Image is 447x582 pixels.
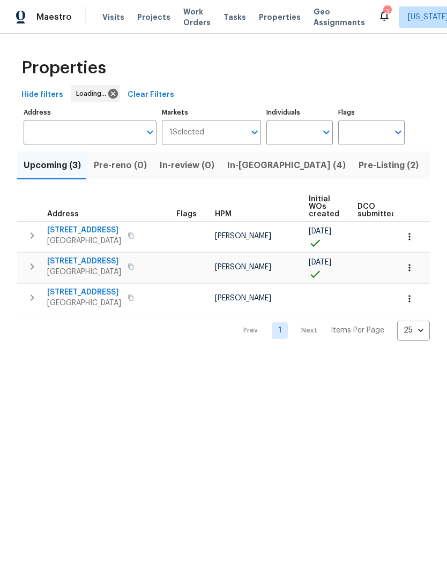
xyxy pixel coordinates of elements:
span: [PERSON_NAME] [215,232,271,240]
span: Projects [137,12,170,22]
button: Open [143,125,158,140]
label: Individuals [266,109,333,116]
span: In-[GEOGRAPHIC_DATA] (4) [227,158,346,173]
span: Clear Filters [128,88,174,102]
span: Maestro [36,12,72,22]
button: Open [319,125,334,140]
span: Hide filters [21,88,63,102]
div: 25 [397,316,430,344]
label: Flags [338,109,405,116]
p: Items Per Page [331,325,384,336]
span: [DATE] [309,228,331,235]
span: Properties [259,12,301,22]
span: Initial WOs created [309,195,339,218]
span: [GEOGRAPHIC_DATA] [47,267,121,277]
label: Markets [162,109,262,116]
span: [PERSON_NAME] [215,263,271,271]
span: Tasks [223,13,246,21]
div: 3 [383,6,391,17]
div: Loading... [71,85,120,102]
span: HPM [215,210,232,218]
span: Flags [176,210,197,218]
span: [STREET_ADDRESS] [47,225,121,236]
span: Properties [21,63,106,73]
span: [PERSON_NAME] [215,294,271,302]
span: Visits [102,12,124,22]
span: [GEOGRAPHIC_DATA] [47,298,121,308]
span: [DATE] [309,259,331,266]
nav: Pagination Navigation [233,321,430,341]
button: Open [391,125,406,140]
span: 1 Selected [169,128,204,137]
span: Work Orders [183,6,211,28]
button: Open [247,125,262,140]
span: Upcoming (3) [24,158,81,173]
span: Loading... [76,88,110,99]
a: Goto page 1 [272,322,288,339]
span: DCO submitted [357,203,396,218]
span: [STREET_ADDRESS] [47,287,121,298]
span: [GEOGRAPHIC_DATA] [47,236,121,246]
span: Pre-reno (0) [94,158,147,173]
button: Hide filters [17,85,68,105]
label: Address [24,109,157,116]
span: Address [47,210,79,218]
span: In-review (0) [160,158,214,173]
span: Geo Assignments [314,6,365,28]
span: Pre-Listing (2) [359,158,419,173]
span: [STREET_ADDRESS] [47,256,121,267]
button: Clear Filters [123,85,178,105]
